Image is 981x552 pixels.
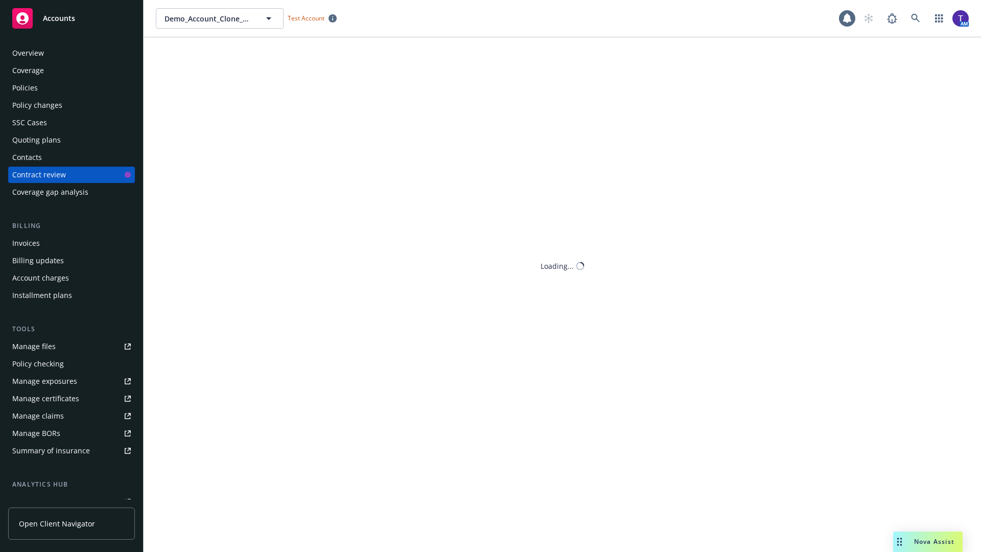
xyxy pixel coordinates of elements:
[43,14,75,22] span: Accounts
[8,356,135,372] a: Policy checking
[8,45,135,61] a: Overview
[288,14,324,22] span: Test Account
[914,537,954,546] span: Nova Assist
[8,132,135,148] a: Quoting plans
[8,373,135,389] a: Manage exposures
[12,235,40,251] div: Invoices
[8,62,135,79] a: Coverage
[12,184,88,200] div: Coverage gap analysis
[8,338,135,355] a: Manage files
[156,8,284,29] button: Demo_Account_Clone_QA_CR_Tests_Demo
[905,8,926,29] a: Search
[8,443,135,459] a: Summary of insurance
[12,356,64,372] div: Policy checking
[12,252,64,269] div: Billing updates
[893,532,963,552] button: Nova Assist
[12,149,42,166] div: Contacts
[8,390,135,407] a: Manage certificates
[8,408,135,424] a: Manage claims
[8,252,135,269] a: Billing updates
[12,443,90,459] div: Summary of insurance
[12,45,44,61] div: Overview
[8,425,135,442] a: Manage BORs
[12,62,44,79] div: Coverage
[8,114,135,131] a: SSC Cases
[12,97,62,113] div: Policy changes
[882,8,902,29] a: Report a Bug
[12,287,72,304] div: Installment plans
[12,494,97,510] div: Loss summary generator
[8,235,135,251] a: Invoices
[8,494,135,510] a: Loss summary generator
[12,408,64,424] div: Manage claims
[12,270,69,286] div: Account charges
[8,97,135,113] a: Policy changes
[284,13,341,24] span: Test Account
[8,270,135,286] a: Account charges
[8,167,135,183] a: Contract review
[8,324,135,334] div: Tools
[858,8,879,29] a: Start snowing
[541,261,574,271] div: Loading...
[952,10,969,27] img: photo
[8,149,135,166] a: Contacts
[8,80,135,96] a: Policies
[8,221,135,231] div: Billing
[12,390,79,407] div: Manage certificates
[8,4,135,33] a: Accounts
[12,114,47,131] div: SSC Cases
[12,373,77,389] div: Manage exposures
[8,287,135,304] a: Installment plans
[12,338,56,355] div: Manage files
[893,532,906,552] div: Drag to move
[8,184,135,200] a: Coverage gap analysis
[929,8,949,29] a: Switch app
[8,479,135,490] div: Analytics hub
[12,425,60,442] div: Manage BORs
[165,13,253,24] span: Demo_Account_Clone_QA_CR_Tests_Demo
[12,167,66,183] div: Contract review
[19,518,95,529] span: Open Client Navigator
[12,80,38,96] div: Policies
[12,132,61,148] div: Quoting plans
